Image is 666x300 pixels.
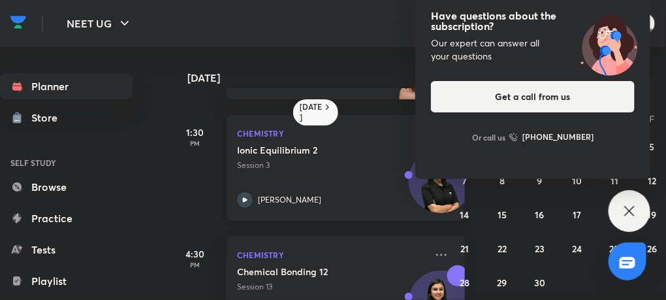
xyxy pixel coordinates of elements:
[492,204,513,225] button: September 15, 2025
[648,208,657,221] abbr: September 19, 2025
[10,12,26,32] img: Company Logo
[573,208,581,221] abbr: September 17, 2025
[454,170,475,191] button: September 7, 2025
[472,131,505,143] p: Or call us
[169,125,221,139] h5: 1:30
[499,175,505,187] abbr: September 8, 2025
[535,242,545,255] abbr: September 23, 2025
[642,170,663,191] button: September 12, 2025
[460,242,469,255] abbr: September 21, 2025
[431,37,635,63] div: Our expert can answer all your questions
[509,131,594,144] a: [PHONE_NUMBER]
[454,272,475,293] button: September 28, 2025
[498,276,507,289] abbr: September 29, 2025
[431,10,635,31] h4: Have questions about the subscription?
[535,208,545,221] abbr: September 16, 2025
[642,204,663,225] button: September 19, 2025
[498,208,507,221] abbr: September 15, 2025
[492,272,513,293] button: September 29, 2025
[237,125,426,141] p: Chemistry
[610,175,618,187] abbr: September 11, 2025
[530,170,550,191] button: September 9, 2025
[610,242,620,255] abbr: September 25, 2025
[568,10,650,76] img: ttu_illustration_new.svg
[572,242,582,255] abbr: September 24, 2025
[237,247,426,263] p: Chemistry
[650,112,655,125] abbr: Friday
[10,12,26,35] a: Company Logo
[572,175,582,187] abbr: September 10, 2025
[258,194,321,206] p: [PERSON_NAME]
[522,131,594,144] h6: [PHONE_NUMBER]
[648,175,656,187] abbr: September 12, 2025
[530,238,550,259] button: September 23, 2025
[610,208,619,221] abbr: September 18, 2025
[187,73,478,83] h4: [DATE]
[237,144,400,157] h5: Ionic Equilibrium 2
[604,238,625,259] button: September 25, 2025
[642,136,663,157] button: September 5, 2025
[537,175,543,187] abbr: September 9, 2025
[530,204,550,225] button: September 16, 2025
[237,159,426,171] p: Session 3
[567,170,588,191] button: September 10, 2025
[492,238,513,259] button: September 22, 2025
[492,170,513,191] button: September 8, 2025
[498,242,507,255] abbr: September 22, 2025
[431,81,635,112] button: Get a call from us
[567,238,588,259] button: September 24, 2025
[604,204,625,225] button: September 18, 2025
[650,141,655,153] abbr: September 5, 2025
[237,281,426,293] p: Session 13
[59,10,140,37] button: NEET UG
[530,272,550,293] button: September 30, 2025
[454,204,475,225] button: September 14, 2025
[169,139,221,147] p: PM
[460,276,469,289] abbr: September 28, 2025
[534,276,545,289] abbr: September 30, 2025
[409,156,472,219] img: Avatar
[647,242,657,255] abbr: September 26, 2025
[642,238,663,259] button: September 26, 2025
[567,204,588,225] button: September 17, 2025
[169,247,221,261] h5: 4:30
[454,238,475,259] button: September 21, 2025
[31,110,65,125] div: Store
[604,170,625,191] button: September 11, 2025
[169,261,221,269] p: PM
[300,102,323,123] h6: [DATE]
[460,208,469,221] abbr: September 14, 2025
[237,265,400,278] h5: Chemical Bonding 12
[462,175,467,187] abbr: September 7, 2025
